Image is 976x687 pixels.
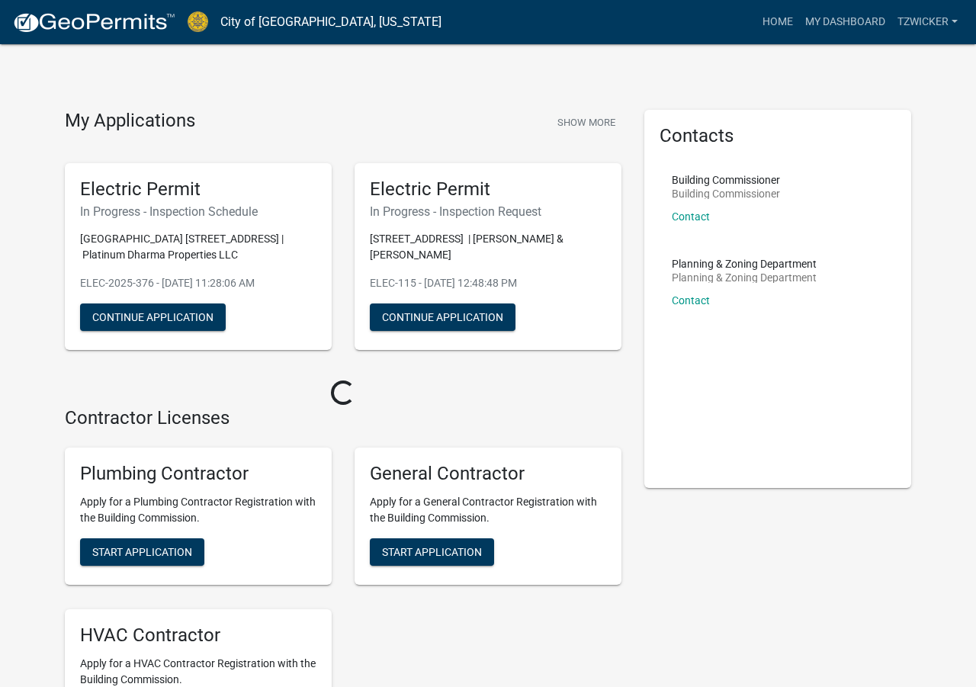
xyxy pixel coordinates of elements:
button: Continue Application [80,303,226,331]
p: ELEC-115 - [DATE] 12:48:48 PM [370,275,606,291]
h5: Electric Permit [370,178,606,201]
p: [GEOGRAPHIC_DATA] [STREET_ADDRESS] | Platinum Dharma Properties LLC [80,231,316,263]
span: Start Application [92,546,192,558]
a: Contact [672,210,710,223]
button: Start Application [80,538,204,566]
h5: Plumbing Contractor [80,463,316,485]
p: Building Commissioner [672,188,780,199]
h4: My Applications [65,110,195,133]
p: Planning & Zoning Department [672,272,817,283]
a: Contact [672,294,710,307]
img: City of Jeffersonville, Indiana [188,11,208,32]
a: My Dashboard [799,8,891,37]
p: Planning & Zoning Department [672,258,817,269]
h5: General Contractor [370,463,606,485]
a: Home [756,8,799,37]
h4: Contractor Licenses [65,407,621,429]
span: Start Application [382,546,482,558]
h5: HVAC Contractor [80,624,316,647]
p: Apply for a General Contractor Registration with the Building Commission. [370,494,606,526]
button: Show More [551,110,621,135]
p: [STREET_ADDRESS] | [PERSON_NAME] & [PERSON_NAME] [370,231,606,263]
h6: In Progress - Inspection Request [370,204,606,219]
p: Apply for a Plumbing Contractor Registration with the Building Commission. [80,494,316,526]
p: Building Commissioner [672,175,780,185]
button: Continue Application [370,303,515,331]
button: Start Application [370,538,494,566]
h5: Electric Permit [80,178,316,201]
a: tzwicker [891,8,964,37]
h6: In Progress - Inspection Schedule [80,204,316,219]
a: City of [GEOGRAPHIC_DATA], [US_STATE] [220,9,441,35]
h5: Contacts [660,125,896,147]
p: ELEC-2025-376 - [DATE] 11:28:06 AM [80,275,316,291]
